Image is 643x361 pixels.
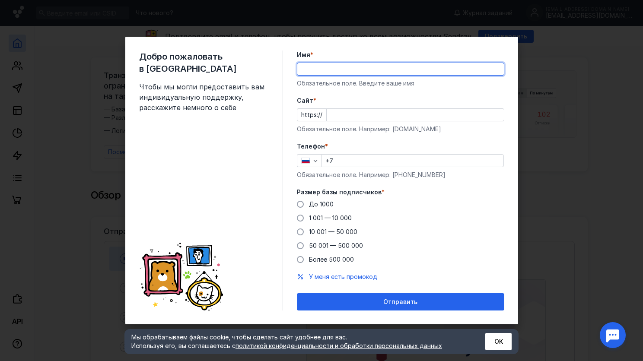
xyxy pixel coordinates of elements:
[297,142,325,151] span: Телефон
[309,256,354,263] span: Более 500 000
[297,125,504,133] div: Обязательное поле. Например: [DOMAIN_NAME]
[297,79,504,88] div: Обязательное поле. Введите ваше имя
[309,214,352,222] span: 1 001 — 10 000
[297,96,313,105] span: Cайт
[485,333,512,350] button: ОК
[309,200,334,208] span: До 1000
[236,342,442,349] a: политикой конфиденциальности и обработки персональных данных
[297,51,310,59] span: Имя
[131,333,464,350] div: Мы обрабатываем файлы cookie, чтобы сделать сайт удобнее для вас. Используя его, вы соглашаетесь c
[297,188,382,196] span: Размер базы подписчиков
[309,273,377,280] span: У меня есть промокод
[383,298,417,306] span: Отправить
[297,171,504,179] div: Обязательное поле. Например: [PHONE_NUMBER]
[309,272,377,281] button: У меня есть промокод
[309,228,357,235] span: 10 001 — 50 000
[297,293,504,310] button: Отправить
[139,51,269,75] span: Добро пожаловать в [GEOGRAPHIC_DATA]
[139,82,269,113] span: Чтобы мы могли предоставить вам индивидуальную поддержку, расскажите немного о себе
[309,242,363,249] span: 50 001 — 500 000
